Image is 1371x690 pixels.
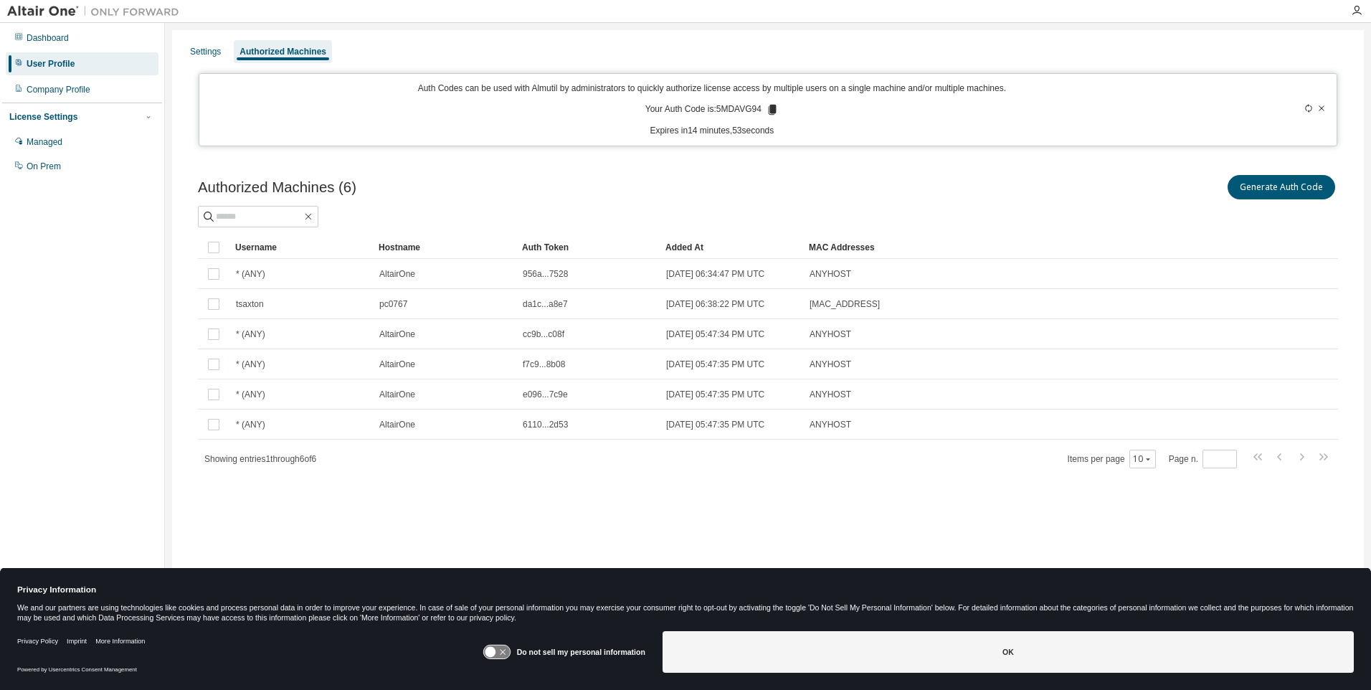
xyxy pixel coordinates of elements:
[810,389,851,400] span: ANYHOST
[523,359,565,370] span: f7c9...8b08
[235,236,367,259] div: Username
[198,179,356,196] span: Authorized Machines (6)
[645,103,779,116] p: Your Auth Code is: 5MDAVG94
[666,389,764,400] span: [DATE] 05:47:35 PM UTC
[27,58,75,70] div: User Profile
[523,389,568,400] span: e096...7c9e
[810,419,851,430] span: ANYHOST
[810,298,880,310] span: [MAC_ADDRESS]
[27,161,61,172] div: On Prem
[27,84,90,95] div: Company Profile
[236,389,265,400] span: * (ANY)
[1228,175,1335,199] button: Generate Auth Code
[379,236,511,259] div: Hostname
[523,419,568,430] span: 6110...2d53
[208,82,1217,95] p: Auth Codes can be used with Almutil by administrators to quickly authorize license access by mult...
[665,236,797,259] div: Added At
[27,32,69,44] div: Dashboard
[204,454,316,464] span: Showing entries 1 through 6 of 6
[666,359,764,370] span: [DATE] 05:47:35 PM UTC
[7,4,186,19] img: Altair One
[379,359,415,370] span: AltairOne
[379,298,407,310] span: pc0767
[379,268,415,280] span: AltairOne
[208,125,1217,137] p: Expires in 14 minutes, 53 seconds
[379,389,415,400] span: AltairOne
[810,268,851,280] span: ANYHOST
[379,329,415,340] span: AltairOne
[810,359,851,370] span: ANYHOST
[236,268,265,280] span: * (ANY)
[236,359,265,370] span: * (ANY)
[9,111,77,123] div: License Settings
[379,419,415,430] span: AltairOne
[236,329,265,340] span: * (ANY)
[1169,450,1237,468] span: Page n.
[809,236,1187,259] div: MAC Addresses
[1133,453,1152,465] button: 10
[239,46,326,57] div: Authorized Machines
[190,46,221,57] div: Settings
[666,268,764,280] span: [DATE] 06:34:47 PM UTC
[666,419,764,430] span: [DATE] 05:47:35 PM UTC
[523,329,564,340] span: cc9b...c08f
[810,329,851,340] span: ANYHOST
[523,298,568,310] span: da1c...a8e7
[522,236,654,259] div: Auth Token
[1068,450,1156,468] span: Items per page
[236,298,264,310] span: tsaxton
[666,329,764,340] span: [DATE] 05:47:34 PM UTC
[236,419,265,430] span: * (ANY)
[523,268,568,280] span: 956a...7528
[27,136,62,148] div: Managed
[666,298,764,310] span: [DATE] 06:38:22 PM UTC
